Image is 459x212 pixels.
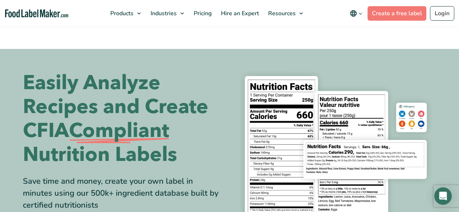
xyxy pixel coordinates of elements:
a: Create a free label [368,6,426,21]
div: Open Intercom Messenger [434,187,452,205]
span: Hire an Expert [219,9,260,17]
span: Compliant [69,119,169,143]
span: Pricing [192,9,213,17]
a: Login [430,6,454,21]
div: Save time and money, create your own label in minutes using our 500k+ ingredient database built b... [23,175,224,211]
span: Resources [266,9,296,17]
span: Industries [148,9,177,17]
h1: Easily Analyze Recipes and Create CFIA Nutrition Labels [23,71,224,167]
span: Products [108,9,134,17]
